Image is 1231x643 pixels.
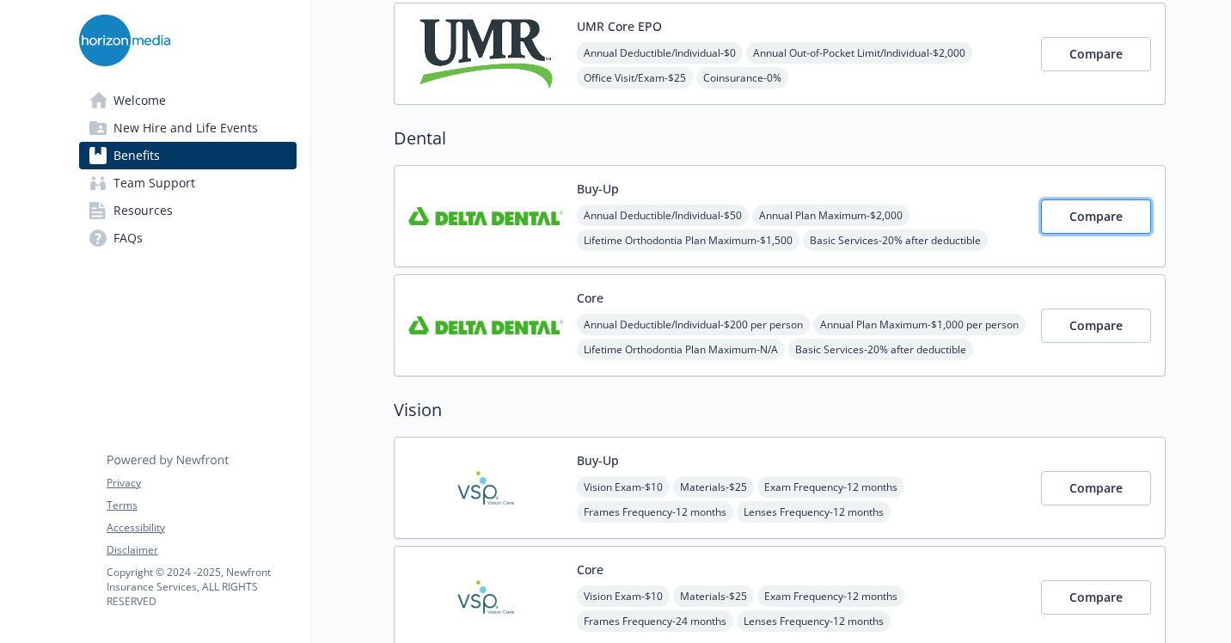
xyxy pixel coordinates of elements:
[577,610,733,632] span: Frames Frequency - 24 months
[113,169,195,197] span: Team Support
[577,205,749,226] span: Annual Deductible/Individual - $50
[1041,471,1151,505] button: Compare
[107,565,296,609] p: Copyright © 2024 - 2025 , Newfront Insurance Services, ALL RIGHTS RESERVED
[394,397,1166,423] h2: Vision
[577,289,603,307] button: Core
[757,585,904,607] span: Exam Frequency - 12 months
[79,114,297,142] a: New Hire and Life Events
[577,17,662,35] button: UMR Core EPO
[737,501,891,523] span: Lenses Frequency - 12 months
[107,520,296,536] a: Accessibility
[408,451,563,524] img: Vision Service Plan carrier logo
[737,610,891,632] span: Lenses Frequency - 12 months
[113,197,173,224] span: Resources
[408,560,563,634] img: Vision Service Plan carrier logo
[394,126,1166,151] h2: Dental
[1069,317,1123,334] span: Compare
[408,180,563,253] img: Delta Dental Insurance Company carrier logo
[813,314,1026,335] span: Annual Plan Maximum - $1,000 per person
[577,585,670,607] span: Vision Exam - $10
[577,451,619,469] button: Buy-Up
[673,585,754,607] span: Materials - $25
[577,67,693,89] span: Office Visit/Exam - $25
[803,230,988,251] span: Basic Services - 20% after deductible
[577,339,785,360] span: Lifetime Orthodontia Plan Maximum - N/A
[788,339,973,360] span: Basic Services - 20% after deductible
[79,169,297,197] a: Team Support
[113,224,143,252] span: FAQs
[1041,309,1151,343] button: Compare
[113,142,160,169] span: Benefits
[107,498,296,513] a: Terms
[79,142,297,169] a: Benefits
[1069,208,1123,224] span: Compare
[1069,46,1123,62] span: Compare
[752,205,909,226] span: Annual Plan Maximum - $2,000
[79,197,297,224] a: Resources
[1069,589,1123,605] span: Compare
[1041,199,1151,234] button: Compare
[673,476,754,498] span: Materials - $25
[408,17,563,90] img: UMR carrier logo
[113,114,258,142] span: New Hire and Life Events
[408,289,563,362] img: Delta Dental Insurance Company carrier logo
[746,42,972,64] span: Annual Out-of-Pocket Limit/Individual - $2,000
[577,314,810,335] span: Annual Deductible/Individual - $200 per person
[1041,580,1151,615] button: Compare
[577,476,670,498] span: Vision Exam - $10
[107,475,296,491] a: Privacy
[696,67,788,89] span: Coinsurance - 0%
[1041,37,1151,71] button: Compare
[577,180,619,198] button: Buy-Up
[1069,480,1123,496] span: Compare
[577,560,603,579] button: Core
[79,224,297,252] a: FAQs
[113,87,166,114] span: Welcome
[107,542,296,558] a: Disclaimer
[577,42,743,64] span: Annual Deductible/Individual - $0
[577,230,799,251] span: Lifetime Orthodontia Plan Maximum - $1,500
[79,87,297,114] a: Welcome
[577,501,733,523] span: Frames Frequency - 12 months
[757,476,904,498] span: Exam Frequency - 12 months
